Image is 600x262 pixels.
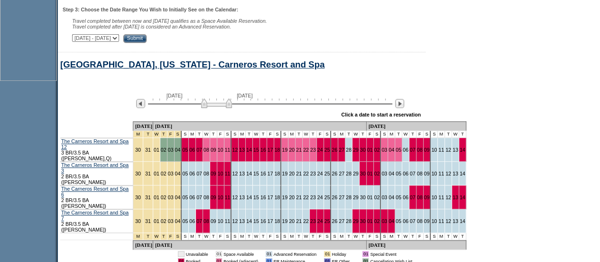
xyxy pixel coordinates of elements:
[189,233,196,240] td: M
[374,194,380,200] a: 02
[133,131,143,138] td: Spring Break Wk 4 2026
[324,131,332,138] td: S
[225,194,231,200] a: 11
[282,171,287,176] a: 19
[410,171,415,176] a: 07
[218,194,223,200] a: 10
[317,131,324,138] td: F
[72,24,231,29] nobr: Travel completed after [DATE] is considered an Advanced Reservation.
[175,131,182,138] td: Spring Break Wk 4 2026
[424,233,431,240] td: S
[145,218,151,224] a: 31
[353,194,359,200] a: 29
[303,131,310,138] td: W
[360,147,366,153] a: 30
[396,147,401,153] a: 05
[341,112,421,117] div: Click a date to start a reservation
[381,171,387,176] a: 03
[189,194,195,200] a: 06
[260,131,267,138] td: T
[310,194,316,200] a: 23
[396,194,401,200] a: 05
[289,218,295,224] a: 20
[324,171,330,176] a: 25
[332,194,337,200] a: 26
[231,233,239,240] td: S
[232,218,238,224] a: 12
[352,233,360,240] td: W
[268,194,273,200] a: 17
[63,7,238,12] b: Step 3: Choose the Date Range You Wish to Initially See on the Calendar:
[409,131,416,138] td: T
[332,147,337,153] a: 26
[310,171,316,176] a: 23
[203,131,210,138] td: W
[211,171,216,176] a: 09
[445,147,451,153] a: 12
[395,131,402,138] td: T
[431,171,437,176] a: 10
[295,233,303,240] td: T
[182,147,188,153] a: 05
[317,147,323,153] a: 24
[153,233,160,240] td: Spring Break Wk 4 2026
[210,131,217,138] td: T
[460,194,465,200] a: 14
[182,233,189,240] td: S
[452,233,459,240] td: W
[60,59,324,69] a: [GEOGRAPHIC_DATA], [US_STATE] - Carneros Resort and Spa
[431,147,437,153] a: 10
[133,121,153,131] td: [DATE]
[360,194,366,200] a: 30
[154,218,159,224] a: 01
[367,194,373,200] a: 01
[61,162,129,174] a: The Carneros Resort and Spa 3
[210,233,217,240] td: T
[416,131,424,138] td: F
[438,194,444,200] a: 11
[189,171,195,176] a: 06
[417,171,423,176] a: 08
[274,131,282,138] td: S
[217,131,224,138] td: F
[317,194,323,200] a: 24
[160,131,167,138] td: Spring Break Wk 4 2026
[381,194,387,200] a: 03
[143,233,153,240] td: Spring Break Wk 4 2026
[260,233,267,240] td: T
[424,194,430,200] a: 09
[445,131,452,138] td: T
[61,210,129,221] a: The Carneros Resort and Spa 7
[60,185,133,209] td: 2 BR/3.5 BA ([PERSON_NAME])
[317,218,323,224] a: 24
[239,131,246,138] td: M
[459,131,466,138] td: T
[459,233,466,240] td: T
[196,194,202,200] a: 07
[175,171,181,176] a: 04
[353,171,359,176] a: 29
[175,233,182,240] td: Spring Break Wk 4 2026
[182,171,188,176] a: 05
[367,121,466,131] td: [DATE]
[253,194,259,200] a: 15
[167,131,175,138] td: Spring Break Wk 4 2026
[135,147,141,153] a: 30
[353,147,359,153] a: 29
[296,147,302,153] a: 21
[424,218,430,224] a: 09
[61,138,129,150] a: The Carneros Resort and Spa 12
[133,240,153,250] td: [DATE]
[161,171,166,176] a: 02
[303,218,309,224] a: 22
[268,171,273,176] a: 17
[409,233,416,240] td: T
[402,131,409,138] td: W
[438,218,444,224] a: 11
[367,147,373,153] a: 01
[424,147,430,153] a: 09
[289,194,295,200] a: 20
[239,218,245,224] a: 13
[460,171,465,176] a: 14
[345,131,352,138] td: T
